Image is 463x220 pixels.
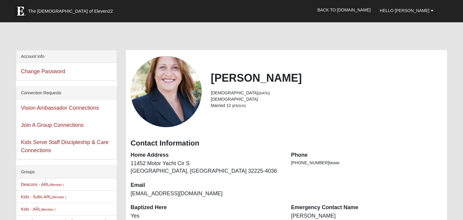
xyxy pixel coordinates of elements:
span: The [DEMOGRAPHIC_DATA] of Eleven22 [28,8,113,14]
a: Kids - Subs ARL(Member ) [21,194,66,199]
dt: Email [131,181,282,189]
a: The [DEMOGRAPHIC_DATA] of Eleven22 [11,2,132,17]
small: (Member ) [52,195,66,199]
span: Mobile [329,161,339,165]
a: Kids - ARL(Member ) [21,207,55,212]
a: Change Password [21,68,65,74]
li: [DEMOGRAPHIC_DATA] [211,96,442,102]
dd: [EMAIL_ADDRESS][DOMAIN_NAME] [131,190,282,198]
a: Join A Group Connections [21,122,83,128]
a: Hello [PERSON_NAME] [375,3,438,18]
li: [DEMOGRAPHIC_DATA] [211,90,442,96]
dd: [PERSON_NAME] [291,212,442,220]
dd: 11452 Motor Yacht Cir S [GEOGRAPHIC_DATA], [GEOGRAPHIC_DATA] 32225-4036 [131,160,282,175]
a: Deacons - ARL(Member ) [21,182,64,187]
small: ([DATE]) [258,91,270,95]
li: Married 12 yrs [211,102,442,109]
a: Vision Ambassador Connections [21,105,99,111]
dt: Phone [291,151,442,159]
h2: [PERSON_NAME] [211,71,442,84]
a: Kids Serve Staff Discipleship & Care Connections [21,139,109,153]
li: [PHONE_NUMBER] [291,160,442,166]
small: (Member ) [41,208,55,211]
small: (9/15) [238,104,246,108]
h3: Contact Information [131,139,442,148]
div: Groups [16,166,117,178]
span: Hello [PERSON_NAME] [380,8,430,13]
img: Eleven22 logo [14,5,27,17]
a: Back to [DOMAIN_NAME] [313,2,375,17]
dt: Baptized Here [131,204,282,212]
a: View Fullsize Photo [131,88,202,94]
small: (Member ) [49,183,64,187]
div: Account Info [16,50,117,63]
dd: Yes [131,212,282,220]
dt: Home Address [131,151,282,159]
dt: Emergency Contact Name [291,204,442,212]
div: Connection Requests [16,87,117,99]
